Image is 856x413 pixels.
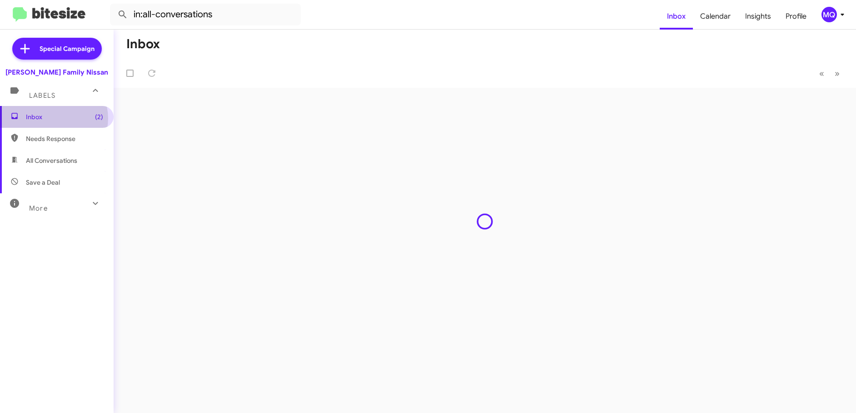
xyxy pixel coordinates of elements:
[814,64,830,83] button: Previous
[29,204,48,212] span: More
[5,68,108,77] div: [PERSON_NAME] Family Nissan
[26,178,60,187] span: Save a Deal
[738,3,778,30] a: Insights
[693,3,738,30] a: Calendar
[95,112,103,121] span: (2)
[819,68,824,79] span: «
[126,37,160,51] h1: Inbox
[26,112,103,121] span: Inbox
[12,38,102,60] a: Special Campaign
[29,91,55,100] span: Labels
[110,4,301,25] input: Search
[26,134,103,143] span: Needs Response
[829,64,845,83] button: Next
[835,68,840,79] span: »
[26,156,77,165] span: All Conversations
[814,64,845,83] nav: Page navigation example
[778,3,814,30] a: Profile
[814,7,846,22] button: MQ
[660,3,693,30] a: Inbox
[40,44,95,53] span: Special Campaign
[821,7,837,22] div: MQ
